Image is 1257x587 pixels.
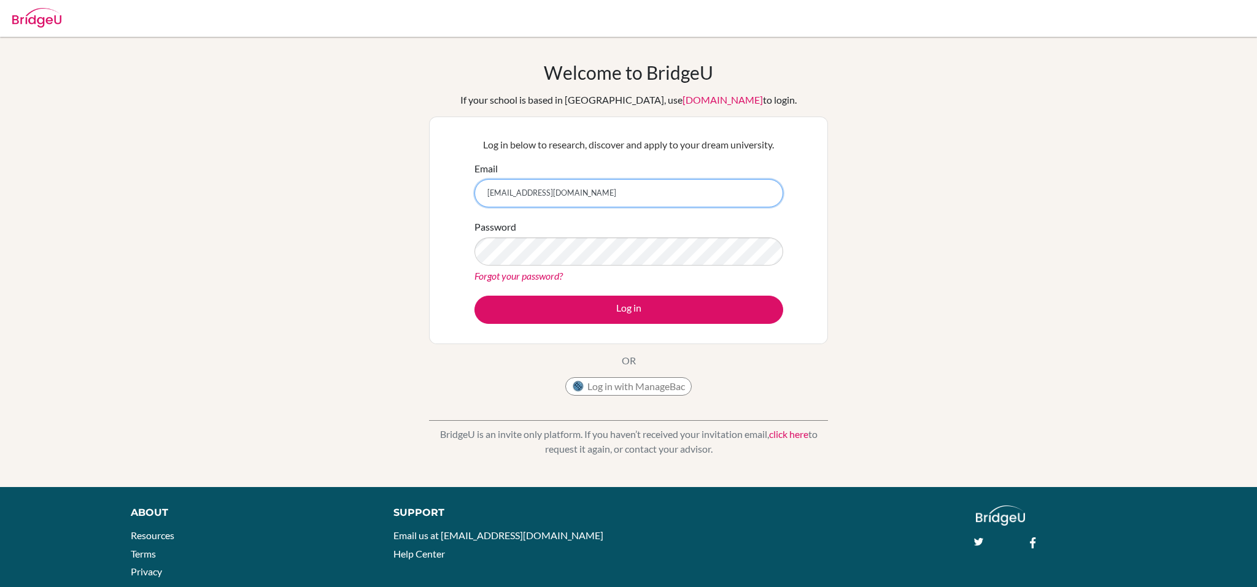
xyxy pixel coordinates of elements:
label: Password [474,220,516,234]
button: Log in with ManageBac [565,377,692,396]
a: Privacy [131,566,162,577]
p: Log in below to research, discover and apply to your dream university. [474,137,783,152]
div: About [131,505,366,520]
h1: Welcome to BridgeU [544,61,713,83]
button: Log in [474,296,783,324]
p: BridgeU is an invite only platform. If you haven’t received your invitation email, to request it ... [429,427,828,456]
label: Email [474,161,498,176]
a: Forgot your password? [474,270,563,282]
a: click here [769,428,808,440]
div: If your school is based in [GEOGRAPHIC_DATA], use to login. [460,93,797,107]
a: Email us at [EMAIL_ADDRESS][DOMAIN_NAME] [393,529,603,541]
img: logo_white@2x-f4f0deed5e89b7ecb1c2cc34c3e3d731f90f0f143d5ea2071677605dd97b5244.png [976,505,1026,526]
a: Resources [131,529,174,541]
img: Bridge-U [12,8,61,28]
div: Support [393,505,614,520]
a: Terms [131,548,156,559]
a: Help Center [393,548,445,559]
a: [DOMAIN_NAME] [683,94,763,106]
p: OR [622,353,636,368]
